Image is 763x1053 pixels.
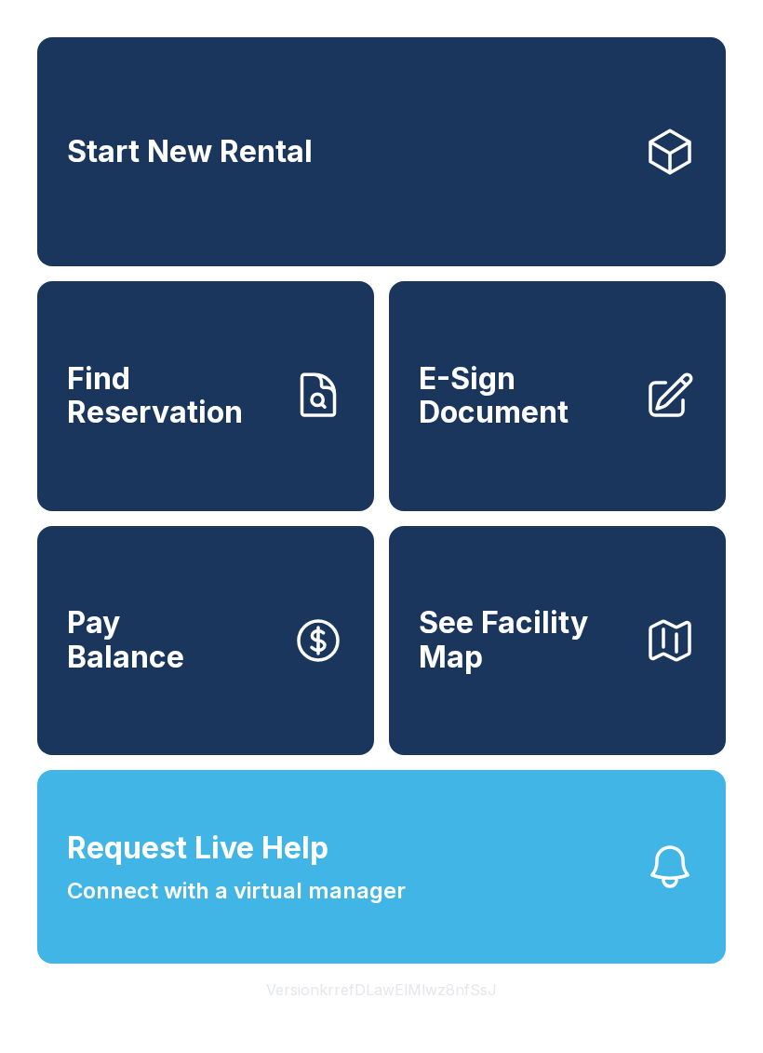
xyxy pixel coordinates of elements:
span: Find Reservation [67,362,277,430]
a: Start New Rental [37,37,726,266]
span: Connect with a virtual manager [67,874,406,908]
span: E-Sign Document [419,362,629,430]
button: PayBalance [37,526,374,755]
button: VersionkrrefDLawElMlwz8nfSsJ [251,964,512,1016]
a: Find Reservation [37,281,374,510]
span: See Facility Map [419,606,629,674]
button: See Facility Map [389,526,726,755]
span: Start New Rental [67,135,313,169]
button: Request Live HelpConnect with a virtual manager [37,770,726,964]
a: E-Sign Document [389,281,726,510]
span: Pay Balance [67,606,184,674]
span: Request Live Help [67,826,328,871]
